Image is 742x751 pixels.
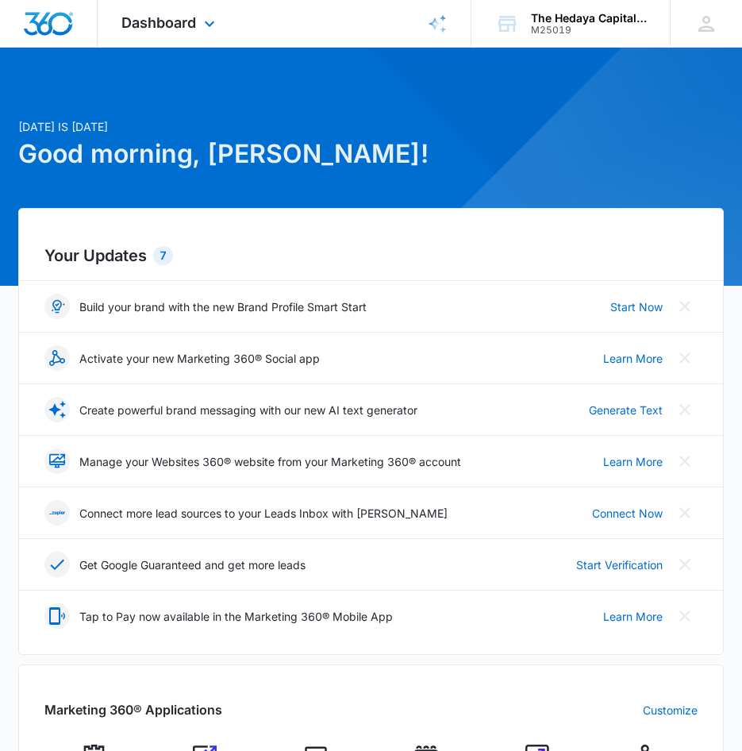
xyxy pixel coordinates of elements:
[672,552,698,577] button: Close
[592,505,663,522] a: Connect Now
[79,350,320,367] p: Activate your new Marketing 360® Social app
[672,449,698,474] button: Close
[643,702,698,718] a: Customize
[672,294,698,319] button: Close
[672,397,698,422] button: Close
[121,14,196,31] span: Dashboard
[672,500,698,526] button: Close
[672,603,698,629] button: Close
[603,608,663,625] a: Learn More
[603,350,663,367] a: Learn More
[153,246,173,265] div: 7
[79,505,448,522] p: Connect more lead sources to your Leads Inbox with [PERSON_NAME]
[531,12,647,25] div: account name
[603,453,663,470] a: Learn More
[79,557,306,573] p: Get Google Guaranteed and get more leads
[18,118,723,135] p: [DATE] is [DATE]
[576,557,663,573] a: Start Verification
[610,298,663,315] a: Start Now
[672,345,698,371] button: Close
[79,402,417,418] p: Create powerful brand messaging with our new AI text generator
[79,453,461,470] p: Manage your Websites 360® website from your Marketing 360® account
[531,25,647,36] div: account id
[589,402,663,418] a: Generate Text
[44,244,697,268] h2: Your Updates
[44,700,222,719] h2: Marketing 360® Applications
[79,608,393,625] p: Tap to Pay now available in the Marketing 360® Mobile App
[79,298,367,315] p: Build your brand with the new Brand Profile Smart Start
[18,135,723,173] h1: Good morning, [PERSON_NAME]!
